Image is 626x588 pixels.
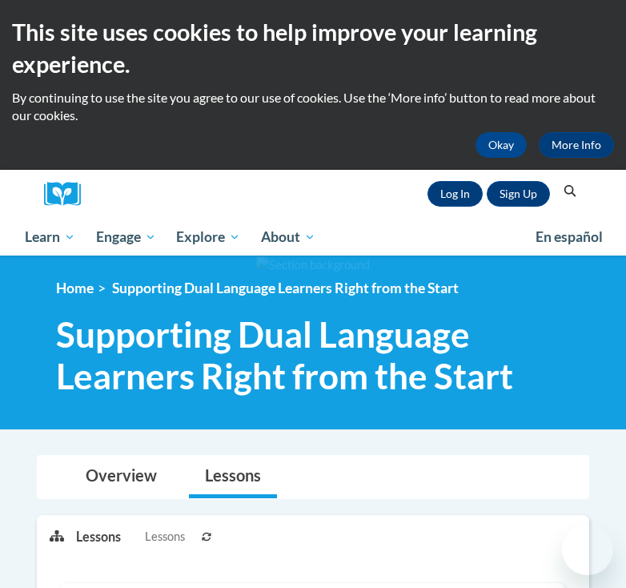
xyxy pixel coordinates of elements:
[166,219,251,256] a: Explore
[487,181,550,207] a: Register
[176,228,240,247] span: Explore
[189,456,277,498] a: Lessons
[536,228,603,245] span: En español
[86,219,167,256] a: Engage
[558,182,582,201] button: Search
[12,16,614,81] h2: This site uses cookies to help improve your learning experience.
[25,228,75,247] span: Learn
[12,89,614,124] p: By continuing to use the site you agree to our use of cookies. Use the ‘More info’ button to read...
[56,313,608,398] span: Supporting Dual Language Learners Right from the Start
[44,182,92,207] a: Cox Campus
[14,219,86,256] a: Learn
[44,182,92,207] img: Logo brand
[261,228,315,247] span: About
[539,132,614,158] a: More Info
[145,528,185,546] span: Lessons
[427,181,483,207] a: Log In
[96,228,156,247] span: Engage
[112,280,459,296] span: Supporting Dual Language Learners Right from the Start
[13,219,613,256] div: Main menu
[476,132,527,158] button: Okay
[525,220,613,254] a: En español
[76,528,121,546] p: Lessons
[562,524,613,575] iframe: Button to launch messaging window
[70,456,173,498] a: Overview
[256,256,370,274] img: Section background
[56,280,94,296] a: Home
[251,219,326,256] a: About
